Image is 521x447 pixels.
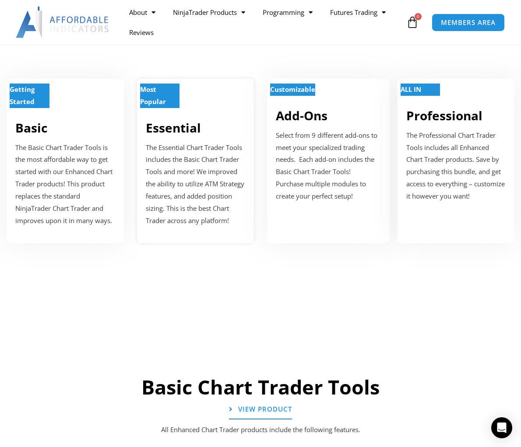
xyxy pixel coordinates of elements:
[120,2,164,22] a: About
[120,22,162,42] a: Reviews
[491,417,512,438] div: Open Intercom Messenger
[441,19,496,26] span: MEMBERS AREA
[393,10,432,35] a: 0
[415,13,422,20] span: 0
[276,129,381,203] p: Select from 9 different add-ons to meet your specialized trading needs. Each add-on includes the ...
[276,107,327,124] a: Add-Ons
[146,142,246,227] p: The Essential Chart Trader Tools includes the Basic Chart Trader Tools and more! We improved the ...
[254,2,321,22] a: Programming
[22,424,499,436] p: All Enhanced Chart Trader products include the following features.
[146,119,201,136] a: Essential
[432,14,505,31] a: MEMBERS AREA
[4,278,517,339] iframe: Customer reviews powered by Trustpilot
[406,107,482,124] a: Professional
[401,85,421,94] strong: ALL IN
[238,406,292,412] span: View Product
[15,119,47,136] a: Basic
[406,129,506,203] p: The Professional Chart Trader Tools includes all Enhanced Chart Trader products. Save by purchasi...
[10,85,35,106] strong: Getting Started
[164,2,254,22] a: NinjaTrader Products
[229,400,292,419] a: View Product
[140,85,166,106] strong: Most Popular
[16,7,110,38] img: LogoAI | Affordable Indicators – NinjaTrader
[120,2,404,42] nav: Menu
[321,2,394,22] a: Futures Trading
[270,85,315,94] strong: Customizable
[15,142,115,227] p: The Basic Chart Trader Tools is the most affordable way to get started with our Enhanced Chart Tr...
